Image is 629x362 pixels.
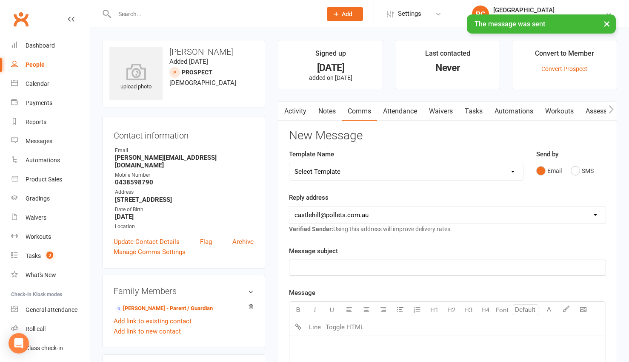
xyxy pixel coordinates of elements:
[11,132,90,151] a: Messages
[26,233,51,240] div: Workouts
[26,99,52,106] div: Payments
[11,151,90,170] a: Automations
[26,252,41,259] div: Tasks
[289,288,315,298] label: Message
[114,286,254,296] h3: Family Members
[109,47,258,57] h3: [PERSON_NAME]
[11,189,90,208] a: Gradings
[115,213,254,221] strong: [DATE]
[109,63,163,91] div: upload photo
[112,8,316,20] input: Search...
[599,14,615,33] button: ×
[11,170,90,189] a: Product Sales
[11,55,90,74] a: People
[315,48,346,63] div: Signed up
[26,138,52,144] div: Messages
[323,302,340,319] button: U
[493,6,605,14] div: [GEOGRAPHIC_DATA]
[26,325,46,332] div: Roll call
[513,304,538,315] input: Default
[571,163,594,179] button: SMS
[26,214,46,221] div: Waivers
[11,227,90,246] a: Workouts
[26,195,50,202] div: Gradings
[467,14,616,34] div: The message was sent
[114,247,186,257] a: Manage Comms Settings
[278,102,312,121] a: Activity
[114,237,180,247] a: Update Contact Details
[494,302,511,319] button: Font
[11,266,90,285] a: What's New
[26,306,77,313] div: General attendance
[541,65,587,72] a: Convert Prospect
[289,149,334,159] label: Template Name
[11,93,90,113] a: Payments
[426,302,443,319] button: H1
[11,320,90,339] a: Roll call
[477,302,494,319] button: H4
[10,8,31,30] a: Clubworx
[200,237,212,247] a: Flag
[114,326,181,337] a: Add link to new contact
[26,80,49,87] div: Calendar
[26,176,62,183] div: Product Sales
[46,252,53,259] span: 3
[493,14,605,22] div: Pollets Martial Arts - [GEOGRAPHIC_DATA]
[26,157,60,164] div: Automations
[539,102,580,121] a: Workouts
[472,6,489,23] div: PC
[232,237,254,247] a: Archive
[115,188,254,196] div: Address
[536,163,562,179] button: Email
[377,102,423,121] a: Attendance
[443,302,460,319] button: H2
[26,345,63,351] div: Class check-in
[489,102,539,121] a: Automations
[26,271,56,278] div: What's New
[114,316,192,326] a: Add link to existing contact
[536,149,558,159] label: Send by
[306,319,323,336] button: Line
[342,11,352,17] span: Add
[312,102,342,121] a: Notes
[115,304,213,313] a: [PERSON_NAME] - Parent / Guardian
[115,196,254,204] strong: [STREET_ADDRESS]
[11,339,90,358] a: Class kiosk mode
[26,61,45,68] div: People
[423,102,459,121] a: Waivers
[11,113,90,132] a: Reports
[11,74,90,93] a: Calendar
[115,154,254,169] strong: [PERSON_NAME][EMAIL_ADDRESS][DOMAIN_NAME]
[182,69,212,76] snap: prospect
[11,36,90,55] a: Dashboard
[289,192,329,203] label: Reply address
[289,246,338,256] label: Message subject
[26,42,55,49] div: Dashboard
[286,74,375,81] p: added on [DATE]
[11,208,90,227] a: Waivers
[115,178,254,186] strong: 0438598790
[115,206,254,214] div: Date of Birth
[323,319,366,336] button: Toggle HTML
[115,147,254,155] div: Email
[11,246,90,266] a: Tasks 3
[327,7,363,21] button: Add
[26,119,46,125] div: Reports
[460,302,477,319] button: H3
[169,58,208,65] time: Added [DATE]
[535,48,594,63] div: Convert to Member
[425,48,470,63] div: Last contacted
[169,79,236,87] span: [DEMOGRAPHIC_DATA]
[115,171,254,179] div: Mobile Number
[398,4,421,23] span: Settings
[330,306,334,314] span: U
[342,102,377,121] a: Comms
[403,63,492,72] div: Never
[540,302,558,319] button: A
[289,129,606,142] h3: New Message
[114,127,254,140] h3: Contact information
[459,102,489,121] a: Tasks
[11,300,90,320] a: General attendance kiosk mode
[9,333,29,354] div: Open Intercom Messenger
[289,226,333,232] strong: Verified Sender:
